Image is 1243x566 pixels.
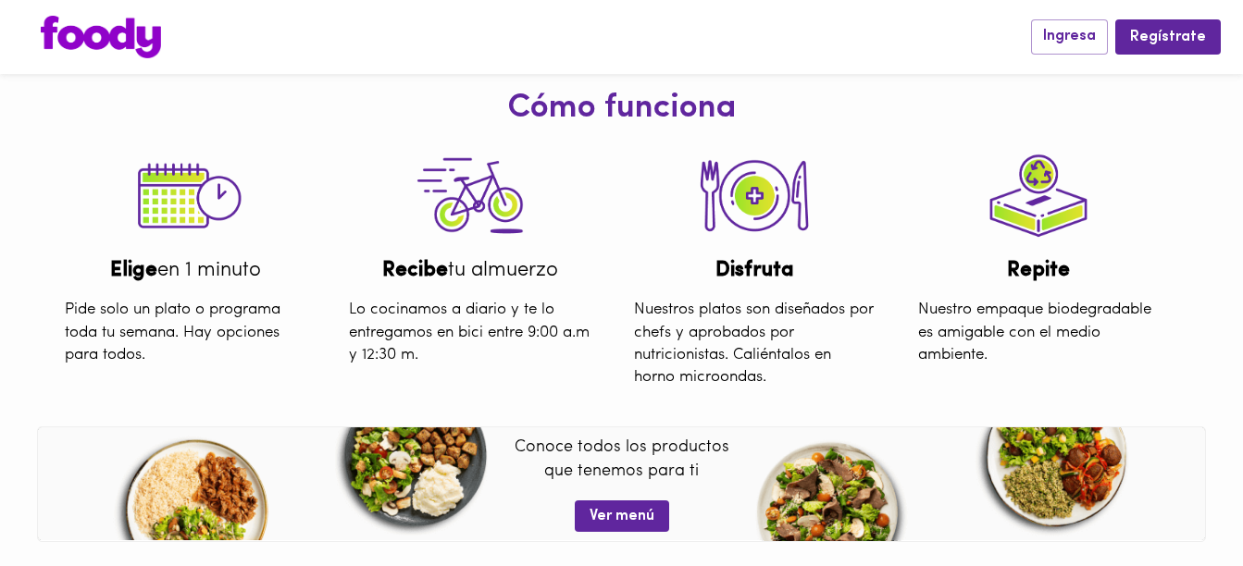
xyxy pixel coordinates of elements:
span: Ingresa [1043,28,1096,45]
img: tutorial-step-4.png [974,136,1103,256]
img: logo.png [41,16,161,58]
img: tutorial-step-3.png [405,136,535,256]
div: en 1 minuto [51,256,320,285]
div: Lo cocinamos a diario y te lo entregamos en bici entre 9:00 a.m y 12:30 m. [335,285,604,380]
button: Regístrate [1115,19,1221,54]
p: Conoce todos los productos que tenemos para ti [466,437,777,495]
img: tutorial-step-2.png [690,136,819,256]
button: Ver menú [575,500,669,531]
b: Disfruta [715,260,794,281]
div: Nuestros platos son diseñados por chefs y aprobados por nutricionistas. Caliéntalos en horno micr... [620,285,889,402]
div: Nuestro empaque biodegradable es amigable con el medio ambiente. [904,285,1174,380]
h1: Cómo funciona [14,91,1229,128]
div: tu almuerzo [335,256,604,285]
span: Ver menú [590,508,654,525]
img: tutorial-step-1.png [121,136,251,256]
button: Ingresa [1031,19,1108,54]
b: Elige [110,260,157,281]
span: Regístrate [1130,29,1206,46]
b: Recibe [382,260,448,281]
iframe: Messagebird Livechat Widget [1136,459,1224,548]
div: Pide solo un plato o programa toda tu semana. Hay opciones para todos. [51,285,320,380]
b: Repite [1007,260,1070,281]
